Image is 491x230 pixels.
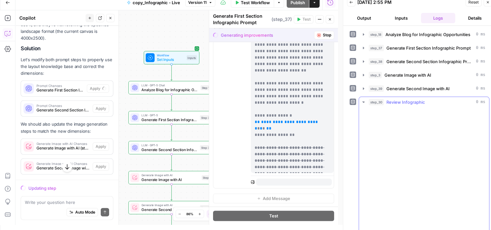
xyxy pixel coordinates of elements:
[141,177,199,182] span: Generate Image with AI
[36,107,90,113] span: Generate Second Section Infographic Prompt (step_38)
[66,208,98,216] button: Auto Mode
[347,13,381,23] button: Output
[386,58,473,65] span: Generate Second Section Infographic Prompt
[369,72,382,78] span: step_3
[141,173,199,177] span: Generate Image with AI
[263,195,290,202] span: Add Message
[221,32,273,38] div: Generating improvements
[314,31,334,39] button: Stop
[141,113,198,118] span: LLM · GPT-5
[386,99,425,105] span: Review Infographic
[128,141,215,154] div: LLM · GPT-5Generate Second Section Infographic PromptStep 38
[93,142,109,151] button: Apply
[141,203,198,207] span: Generate Image with AI
[128,51,215,64] div: WorkflowSet InputsInputs
[128,81,215,94] div: LLM · GPT-5 ChatAnalyze Blog for Infographic OpportunitiesStep 18
[36,142,90,145] span: Generate Image with AI Changes
[171,154,172,170] g: Edge from step_38 to step_3
[36,162,90,165] span: Generate Image with AI Changes
[141,207,198,212] span: Generate Second Image with AI
[386,45,471,51] span: Generate First Section Infographic Prompt
[476,45,485,51] span: 0 ms
[21,45,113,52] h2: Solution
[359,70,489,80] button: 0 ms
[369,99,384,105] span: step_30
[157,57,184,62] span: Set Inputs
[369,58,384,65] span: step_38
[201,175,212,180] div: Step 3
[157,53,184,57] span: Workflow
[171,94,172,110] g: Edge from step_18 to step_37
[186,211,193,216] span: 86%
[200,145,212,150] div: Step 38
[171,64,172,80] g: Edge from start to step_18
[141,147,198,152] span: Generate Second Section Infographic Prompt
[476,86,485,91] span: 0 ms
[359,83,489,94] button: 0 ms
[476,72,485,78] span: 0 ms
[128,111,215,124] div: LLM · GPT-5Generate First Section Infographic PromptStep 37
[294,15,313,24] button: Test
[369,31,383,38] span: step_18
[269,213,278,219] span: Test
[21,121,113,134] p: We should also update the image generation steps to match the new dimensions:
[96,144,106,149] span: Apply
[302,16,311,22] span: Test
[141,83,198,87] span: LLM · GPT-5 Chat
[200,115,212,120] div: Step 37
[36,84,84,87] span: Prompt Changes
[141,143,198,148] span: LLM · GPT-5
[213,211,334,221] button: Test
[187,55,197,60] div: Inputs
[476,32,485,37] span: 0 ms
[213,13,292,26] div: Generate First Section Infographic Prompt
[96,164,106,169] span: Apply
[19,15,84,21] div: Copilot
[36,87,84,93] span: Generate First Section Infographic Prompt (step_37)
[359,97,489,107] button: 0 ms
[386,85,450,92] span: Generate Second Image with AI
[96,106,106,111] span: Apply
[36,165,90,171] span: Generate Second Image with AI (step_39)
[36,104,90,107] span: Prompt Changes
[93,104,109,113] button: Apply
[271,16,292,23] span: ( step_37 )
[369,85,384,92] span: step_39
[476,99,485,105] span: 0 ms
[200,85,212,90] div: Step 18
[128,171,215,184] div: Generate Image with AIGenerate Image with AIStep 3
[369,45,384,51] span: step_37
[421,13,455,23] button: Logs
[323,32,331,38] span: Stop
[21,179,113,186] p: These changes will:
[93,162,109,171] button: Apply
[359,43,489,53] button: 0 ms
[36,145,90,151] span: Generate Image with AI (step_3)
[141,117,198,122] span: Generate First Section Infographic Prompt
[141,87,198,92] span: Analyze Blog for Infographic Opportunities
[171,184,172,200] g: Edge from step_3 to step_39
[171,124,172,140] g: Edge from step_37 to step_38
[476,59,485,64] span: 0 ms
[87,84,109,93] button: Apply
[213,194,334,203] button: Add Message
[359,29,489,40] button: 0 ms
[384,13,418,23] button: Inputs
[128,201,215,214] div: Generate Image with AIGenerate Second Image with AIStep 39
[90,86,100,91] span: Apply
[359,56,489,67] button: 0 ms
[75,209,95,215] span: Auto Mode
[21,56,113,77] p: Let's modify both prompt steps to properly use the layout knowledge base and correct the dimensions:
[384,72,431,78] span: Generate Image with AI
[385,31,470,38] span: Analyze Blog for Infographic Opportunities
[28,185,113,191] div: Updating step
